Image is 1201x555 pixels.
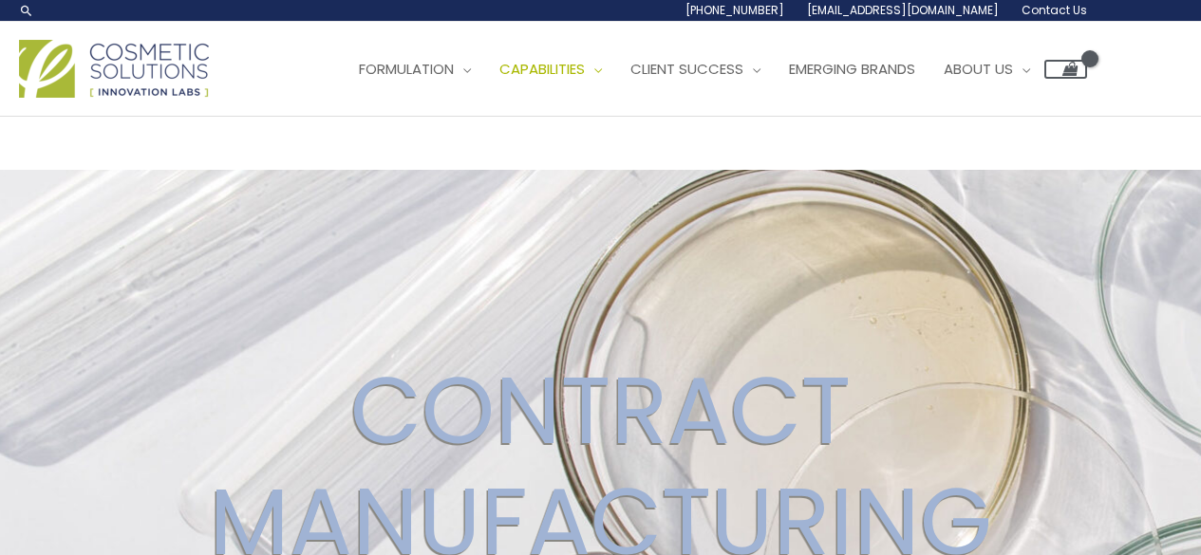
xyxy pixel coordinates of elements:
span: [PHONE_NUMBER] [685,2,784,18]
img: Cosmetic Solutions Logo [19,40,209,98]
nav: Site Navigation [330,41,1087,98]
a: Client Success [616,41,775,98]
a: Formulation [345,41,485,98]
span: Contact Us [1022,2,1087,18]
a: Emerging Brands [775,41,929,98]
span: Emerging Brands [789,59,915,79]
span: Formulation [359,59,454,79]
a: About Us [929,41,1044,98]
span: [EMAIL_ADDRESS][DOMAIN_NAME] [807,2,999,18]
a: View Shopping Cart, empty [1044,60,1087,79]
span: Client Success [630,59,743,79]
a: Search icon link [19,3,34,18]
span: Capabilities [499,59,585,79]
span: About Us [944,59,1013,79]
a: Capabilities [485,41,616,98]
